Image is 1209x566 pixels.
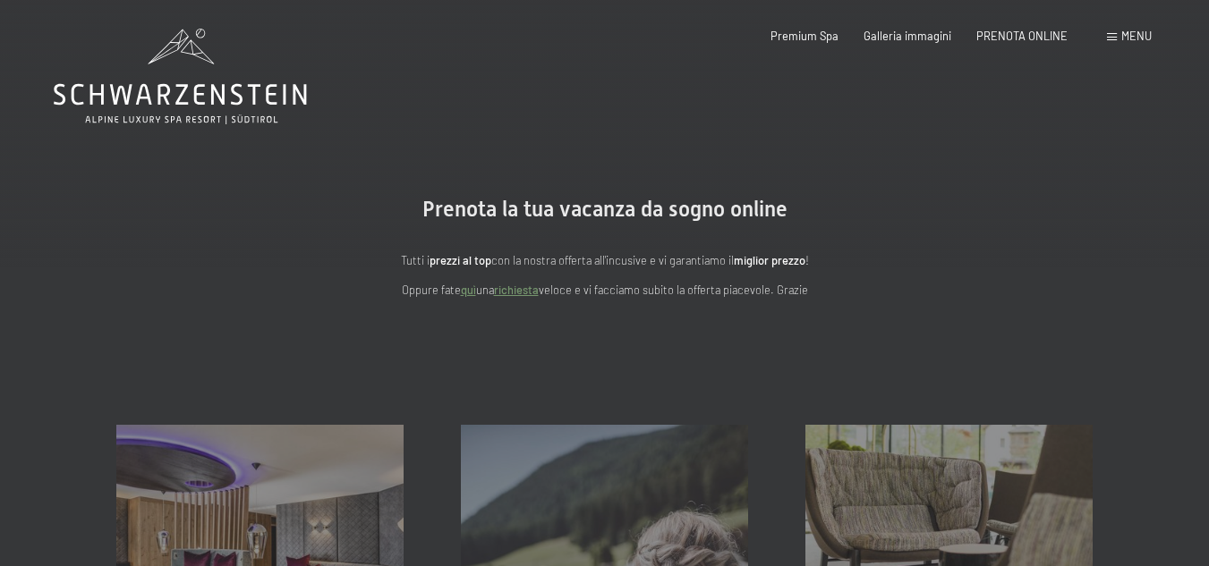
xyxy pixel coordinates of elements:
a: PRENOTA ONLINE [976,29,1068,43]
a: Galleria immagini [864,29,951,43]
p: Tutti i con la nostra offerta all'incusive e vi garantiamo il ! [247,251,963,269]
a: Premium Spa [771,29,839,43]
strong: prezzi al top [430,253,491,267]
a: quì [461,283,476,297]
p: Oppure fate una veloce e vi facciamo subito la offerta piacevole. Grazie [247,281,963,299]
span: Menu [1121,29,1152,43]
span: Prenota la tua vacanza da sogno online [422,197,788,222]
strong: miglior prezzo [734,253,805,267]
a: richiesta [494,283,539,297]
